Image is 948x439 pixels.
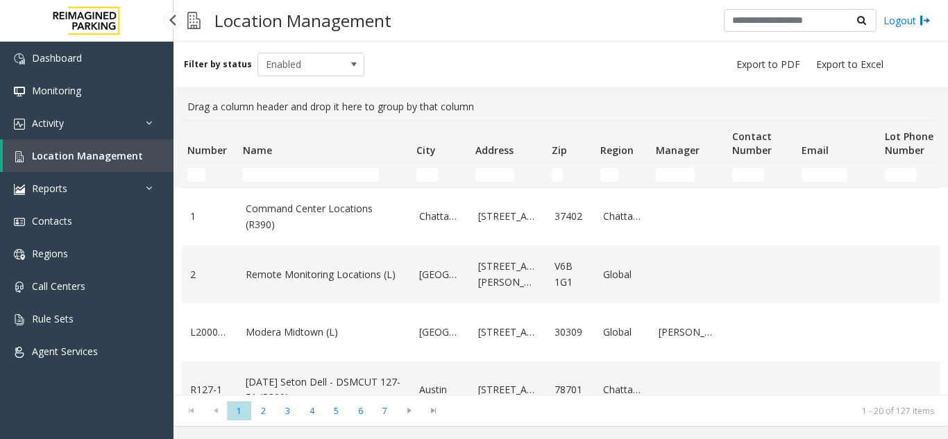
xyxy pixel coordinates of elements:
[656,168,695,182] input: Manager Filter
[555,382,586,397] a: 78701
[816,58,883,71] span: Export to Excel
[802,168,847,182] input: Email Filter
[14,86,25,97] img: 'icon'
[32,279,85,293] span: Call Centers
[14,282,25,293] img: 'icon'
[187,3,201,37] img: pageIcon
[421,401,446,420] span: Go to the last page
[258,53,343,76] span: Enabled
[603,325,642,340] a: Global
[478,382,538,397] a: [STREET_ADDRESS]
[32,345,98,358] span: Agent Services
[14,347,25,358] img: 'icon'
[650,162,727,187] td: Manager Filter
[732,168,764,182] input: Contact Number Filter
[659,325,718,340] a: [PERSON_NAME]
[182,94,940,120] div: Drag a column header and drop it here to group by that column
[600,144,634,157] span: Region
[246,267,403,282] a: Remote Monitoring Locations (L)
[400,405,418,416] span: Go to the next page
[246,375,403,406] a: [DATE] Seton Dell - DSMCUT 127-51 (R390)
[32,312,74,325] span: Rule Sets
[603,382,642,397] a: Chattanooga
[173,120,948,395] div: Data table
[190,209,229,224] a: 1
[920,13,931,28] img: logout
[182,162,237,187] td: Number Filter
[243,168,379,182] input: Name Filter
[802,144,829,157] span: Email
[14,249,25,260] img: 'icon'
[32,84,81,97] span: Monitoring
[419,267,462,282] a: [GEOGRAPHIC_DATA]
[190,267,229,282] a: 2
[348,402,373,420] span: Page 6
[324,402,348,420] span: Page 5
[478,325,538,340] a: [STREET_ADDRESS]
[883,13,931,28] a: Logout
[227,402,251,420] span: Page 1
[470,162,546,187] td: Address Filter
[14,184,25,195] img: 'icon'
[14,216,25,227] img: 'icon'
[14,53,25,64] img: 'icon'
[32,149,143,162] span: Location Management
[237,162,411,187] td: Name Filter
[475,144,514,157] span: Address
[411,162,470,187] td: City Filter
[885,168,917,182] input: Lot Phone Number Filter
[190,382,229,397] a: R127-1
[14,151,25,162] img: 'icon'
[416,144,436,157] span: City
[736,58,800,71] span: Export to PDF
[246,325,403,340] a: Modera Midtown (L)
[184,58,252,71] label: Filter by status
[595,162,650,187] td: Region Filter
[32,117,64,130] span: Activity
[208,3,398,37] h3: Location Management
[246,201,403,232] a: Command Center Locations (R390)
[478,209,538,224] a: [STREET_ADDRESS]
[603,267,642,282] a: Global
[555,325,586,340] a: 30309
[885,130,933,157] span: Lot Phone Number
[600,168,618,182] input: Region Filter
[419,382,462,397] a: Austin
[552,168,563,182] input: Zip Filter
[727,162,796,187] td: Contact Number Filter
[32,51,82,64] span: Dashboard
[3,139,173,172] a: Location Management
[424,405,443,416] span: Go to the last page
[14,119,25,130] img: 'icon'
[552,144,567,157] span: Zip
[478,259,538,290] a: [STREET_ADDRESS][PERSON_NAME]
[811,55,889,74] button: Export to Excel
[300,402,324,420] span: Page 4
[276,402,300,420] span: Page 3
[251,402,276,420] span: Page 2
[732,130,772,157] span: Contact Number
[397,401,421,420] span: Go to the next page
[190,325,229,340] a: L20000500
[796,162,879,187] td: Email Filter
[546,162,595,187] td: Zip Filter
[555,209,586,224] a: 37402
[419,325,462,340] a: [GEOGRAPHIC_DATA]
[731,55,806,74] button: Export to PDF
[243,144,272,157] span: Name
[656,144,700,157] span: Manager
[419,209,462,224] a: Chattanooga
[32,247,68,260] span: Regions
[32,214,72,227] span: Contacts
[373,402,397,420] span: Page 7
[187,144,227,157] span: Number
[603,209,642,224] a: Chattanooga
[14,314,25,325] img: 'icon'
[555,259,586,290] a: V6B 1G1
[475,168,514,182] input: Address Filter
[187,168,205,182] input: Number Filter
[454,405,934,417] kendo-pager-info: 1 - 20 of 127 items
[416,168,438,182] input: City Filter
[32,182,67,195] span: Reports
